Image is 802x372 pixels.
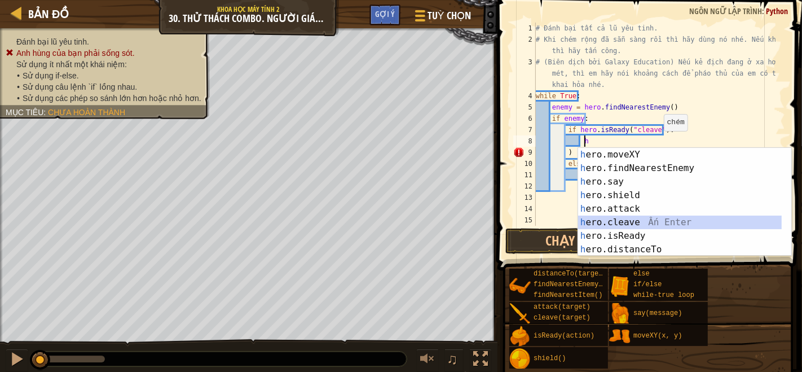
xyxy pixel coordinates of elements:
[23,82,137,91] span: Sử dụng câu lệnh `if` lồng nhau.
[513,169,536,181] div: 11
[633,281,662,288] span: if/else
[513,203,536,215] div: 14
[416,349,439,372] button: Tùy chỉnh âm lượng
[513,192,536,203] div: 13
[23,71,79,80] span: Sử dụng if-else.
[513,215,536,226] div: 15
[513,23,536,34] div: 1
[444,349,464,372] button: ♫
[534,332,594,340] span: isReady(action)
[534,355,566,362] span: shield()
[534,281,607,288] span: findNearestEnemy()
[513,90,536,102] div: 4
[513,135,536,147] div: 8
[16,37,89,46] span: Đánh bại lũ yêu tinh.
[17,82,20,91] i: •
[609,303,631,325] img: portrait.png
[609,275,631,297] img: portrait.png
[48,108,125,117] span: Chưa hoàn thành
[6,349,28,372] button: Ctrl + P: Pause
[513,181,536,192] div: 12
[17,93,201,104] li: Sử dụng các phép so sánh lớn hơn hoặc nhỏ hơn.
[766,6,788,16] span: Python
[23,6,69,21] a: Bản đồ
[375,8,395,19] span: Gợi ý
[633,270,650,278] span: else
[505,228,641,254] button: Chạy ⇧↵
[16,60,127,69] span: Sử dụng ít nhất một khái niệm:
[633,332,682,340] span: moveXY(x, y)
[17,70,201,81] li: Sử dụng if-else.
[447,351,458,367] span: ♫
[534,303,591,311] span: attack(target)
[6,47,201,59] li: Anh hùng của bạn phải sống sót.
[509,348,531,370] img: portrait.png
[469,349,492,372] button: Bật tắt chế độ toàn màn hình
[17,94,20,103] i: •
[633,309,682,317] span: say(message)
[513,56,536,90] div: 3
[509,275,531,297] img: portrait.png
[509,326,531,347] img: portrait.png
[28,6,69,21] span: Bản đồ
[513,113,536,124] div: 6
[513,34,536,56] div: 2
[534,291,602,299] span: findNearestItem()
[667,118,685,126] code: chém
[689,6,762,16] span: Ngôn ngữ lập trình
[509,303,531,325] img: portrait.png
[513,158,536,169] div: 10
[428,8,471,23] span: Tuỳ chọn
[513,226,536,237] div: 16
[16,49,135,58] span: Anh hùng của bạn phải sống sót.
[513,102,536,113] div: 5
[534,314,591,322] span: cleave(target)
[6,108,43,117] span: Mục tiêu
[633,291,694,299] span: while-true loop
[17,71,20,80] i: •
[762,6,766,16] span: :
[43,108,48,117] span: :
[513,147,536,158] div: 9
[406,5,478,31] button: Tuỳ chọn
[609,326,631,347] img: portrait.png
[6,36,201,47] li: Đánh bại lũ yêu tinh.
[23,94,201,103] span: Sử dụng các phép so sánh lớn hơn hoặc nhỏ hơn.
[6,59,201,70] li: Sử dụng ít nhất một khái niệm:
[17,81,201,93] li: Sử dụng câu lệnh `if` lồng nhau.
[513,124,536,135] div: 7
[534,270,607,278] span: distanceTo(target)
